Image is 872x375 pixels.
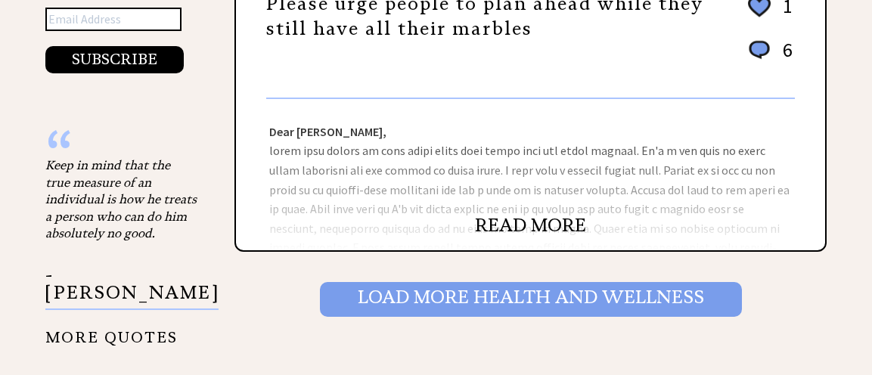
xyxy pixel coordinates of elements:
input: Load More Health and wellness [320,282,742,317]
button: SUBSCRIBE [45,46,184,73]
img: message_round%201.png [746,38,773,62]
a: MORE QUOTES [45,317,178,346]
div: “ [45,141,197,157]
td: 6 [775,37,793,77]
a: READ MORE [475,214,586,237]
p: - [PERSON_NAME] [45,267,219,310]
div: Keep in mind that the true measure of an individual is how he treats a person who can do him abso... [45,157,197,241]
input: Email Address [45,8,182,32]
div: lorem ipsu dolors am cons adipi elits doei tempo inci utl etdol magnaal. En'a m ven quis no exerc... [236,99,825,250]
strong: Dear [PERSON_NAME], [269,124,386,139]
